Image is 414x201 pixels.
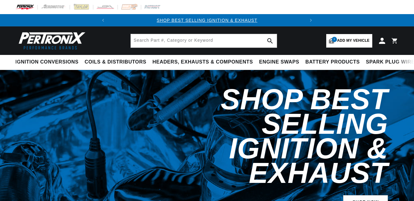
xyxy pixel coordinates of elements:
span: Engine Swaps [259,59,299,65]
a: SHOP BEST SELLING IGNITION & EXHAUST [157,18,257,23]
span: Battery Products [305,59,360,65]
span: Ignition Conversions [15,59,79,65]
summary: Headers, Exhausts & Components [149,55,256,69]
a: 1Add my vehicle [326,34,372,48]
summary: Ignition Conversions [15,55,82,69]
h2: Shop Best Selling Ignition & Exhaust [126,87,388,185]
span: 1 [332,37,337,42]
input: Search Part #, Category or Keyword [131,34,277,48]
button: Translation missing: en.sections.announcements.previous_announcement [97,14,109,26]
span: Headers, Exhausts & Components [153,59,253,65]
button: search button [263,34,277,48]
img: Pertronix [15,30,86,51]
div: Announcement [109,17,304,24]
span: Add my vehicle [337,38,370,44]
summary: Battery Products [302,55,363,69]
span: Coils & Distributors [85,59,146,65]
div: 1 of 2 [109,17,304,24]
summary: Coils & Distributors [82,55,149,69]
button: Translation missing: en.sections.announcements.next_announcement [305,14,317,26]
summary: Engine Swaps [256,55,302,69]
